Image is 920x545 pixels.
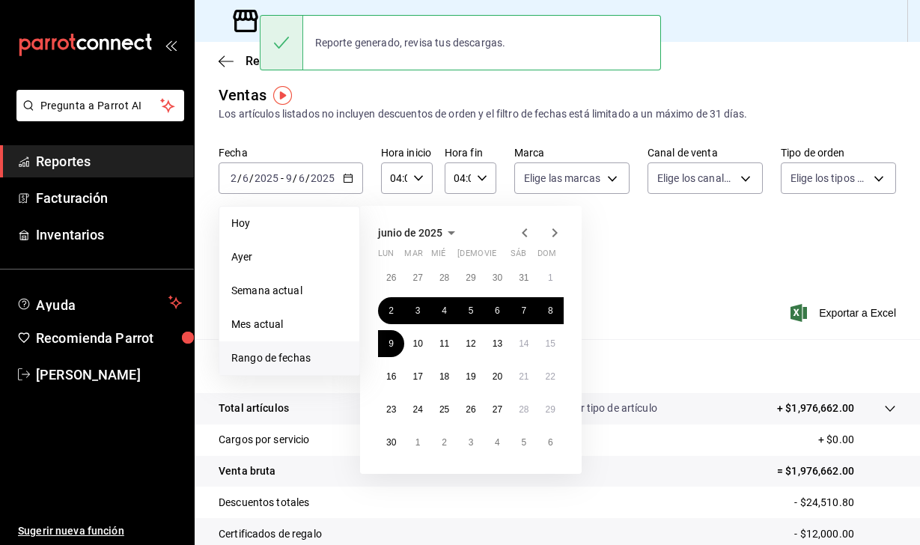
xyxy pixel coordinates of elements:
[378,227,442,239] span: junio de 2025
[493,404,502,415] abbr: 27 de junio de 2025
[254,172,279,184] input: ----
[404,396,430,423] button: 24 de junio de 2025
[36,151,182,171] span: Reportes
[484,264,511,291] button: 30 de mayo de 2025
[511,264,537,291] button: 31 de mayo de 2025
[493,272,502,283] abbr: 30 de mayo de 2025
[219,84,266,106] div: Ventas
[484,363,511,390] button: 20 de junio de 2025
[457,330,484,357] button: 12 de junio de 2025
[466,272,475,283] abbr: 29 de mayo de 2025
[431,330,457,357] button: 11 de junio de 2025
[36,188,182,208] span: Facturación
[548,272,553,283] abbr: 1 de junio de 2025
[231,350,347,366] span: Rango de fechas
[378,330,404,357] button: 9 de junio de 2025
[794,526,896,542] p: - $12,000.00
[521,437,526,448] abbr: 5 de julio de 2025
[442,305,447,316] abbr: 4 de junio de 2025
[493,338,502,349] abbr: 13 de junio de 2025
[378,396,404,423] button: 23 de junio de 2025
[378,297,404,324] button: 2 de junio de 2025
[537,363,564,390] button: 22 de junio de 2025
[457,297,484,324] button: 5 de junio de 2025
[537,330,564,357] button: 15 de junio de 2025
[818,432,896,448] p: + $0.00
[386,404,396,415] abbr: 23 de junio de 2025
[484,297,511,324] button: 6 de junio de 2025
[230,172,237,184] input: --
[40,98,161,114] span: Pregunta a Parrot AI
[415,437,421,448] abbr: 1 de julio de 2025
[231,216,347,231] span: Hoy
[219,106,896,122] div: Los artículos listados no incluyen descuentos de orden y el filtro de fechas está limitado a un m...
[386,272,396,283] abbr: 26 de mayo de 2025
[281,172,284,184] span: -
[457,363,484,390] button: 19 de junio de 2025
[386,371,396,382] abbr: 16 de junio de 2025
[219,432,310,448] p: Cargos por servicio
[548,305,553,316] abbr: 8 de junio de 2025
[484,396,511,423] button: 27 de junio de 2025
[219,401,289,416] p: Total artículos
[36,328,182,348] span: Recomienda Parrot
[219,463,275,479] p: Venta bruta
[415,305,421,316] abbr: 3 de junio de 2025
[231,317,347,332] span: Mes actual
[412,272,422,283] abbr: 27 de mayo de 2025
[246,54,295,68] span: Regresar
[457,249,546,264] abbr: jueves
[404,429,430,456] button: 1 de julio de 2025
[495,305,500,316] abbr: 6 de junio de 2025
[457,264,484,291] button: 29 de mayo de 2025
[546,338,555,349] abbr: 15 de junio de 2025
[537,249,556,264] abbr: domingo
[389,338,394,349] abbr: 9 de junio de 2025
[457,396,484,423] button: 26 de junio de 2025
[439,338,449,349] abbr: 11 de junio de 2025
[469,305,474,316] abbr: 5 de junio de 2025
[389,305,394,316] abbr: 2 de junio de 2025
[793,304,896,322] button: Exportar a Excel
[790,171,868,186] span: Elige los tipos de orden
[466,338,475,349] abbr: 12 de junio de 2025
[404,249,422,264] abbr: martes
[794,495,896,511] p: - $24,510.80
[310,172,335,184] input: ----
[219,495,309,511] p: Descuentos totales
[249,172,254,184] span: /
[231,249,347,265] span: Ayer
[412,371,422,382] abbr: 17 de junio de 2025
[548,437,553,448] abbr: 6 de julio de 2025
[495,437,500,448] abbr: 4 de julio de 2025
[231,283,347,299] span: Semana actual
[273,86,292,105] img: Tooltip marker
[519,404,528,415] abbr: 28 de junio de 2025
[511,396,537,423] button: 28 de junio de 2025
[378,224,460,242] button: junio de 2025
[285,172,293,184] input: --
[484,429,511,456] button: 4 de julio de 2025
[242,172,249,184] input: --
[381,147,433,158] label: Hora inicio
[378,264,404,291] button: 26 de mayo de 2025
[386,437,396,448] abbr: 30 de junio de 2025
[36,365,182,385] span: [PERSON_NAME]
[519,272,528,283] abbr: 31 de mayo de 2025
[404,264,430,291] button: 27 de mayo de 2025
[524,171,600,186] span: Elige las marcas
[511,429,537,456] button: 5 de julio de 2025
[469,437,474,448] abbr: 3 de julio de 2025
[431,396,457,423] button: 25 de junio de 2025
[219,526,322,542] p: Certificados de regalo
[431,429,457,456] button: 2 de julio de 2025
[537,264,564,291] button: 1 de junio de 2025
[537,396,564,423] button: 29 de junio de 2025
[378,249,394,264] abbr: lunes
[442,437,447,448] abbr: 2 de julio de 2025
[439,404,449,415] abbr: 25 de junio de 2025
[431,264,457,291] button: 28 de mayo de 2025
[546,371,555,382] abbr: 22 de junio de 2025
